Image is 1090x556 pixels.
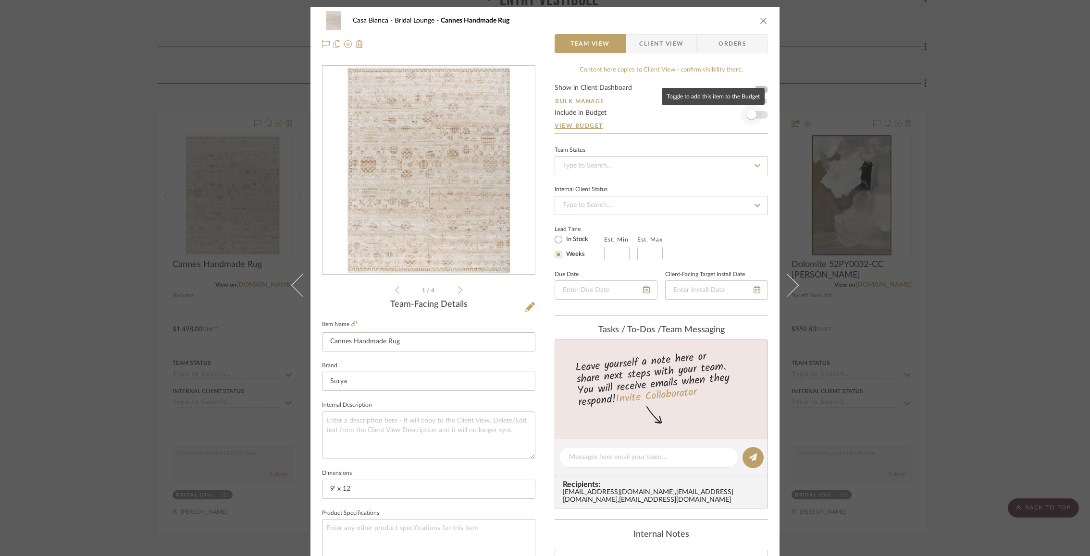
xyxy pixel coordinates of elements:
[759,16,768,25] button: close
[353,17,395,24] span: Casa Bianca
[555,122,768,130] a: View Budget
[322,320,357,328] label: Item Name
[322,372,535,391] input: Enter Brand
[615,384,697,408] a: Invite Collaborator
[427,288,431,293] span: /
[555,187,607,192] div: Internal Client Status
[554,346,769,411] div: Leave yourself a note here or share next steps with your team. You will receive emails when they ...
[555,280,657,300] input: Enter Due Date
[555,196,768,215] input: Type to Search…
[555,233,604,260] mat-radio-group: Select item type
[665,280,768,300] input: Enter Install Date
[570,34,610,53] span: Team View
[555,65,768,75] div: Content here copies to Client View - confirm visibility there.
[441,17,509,24] span: Cannes Handmade Rug
[563,480,764,489] span: Recipients:
[555,148,585,153] div: Team Status
[322,403,372,408] label: Internal Description
[347,66,510,275] img: 5019e0d5-8d77-472f-ba7d-198046423d3e_436x436.jpg
[555,272,579,277] label: Due Date
[555,225,604,233] label: Lead Time
[322,363,337,368] label: Brand
[322,66,535,275] div: 0
[564,235,588,244] label: In Stock
[564,250,585,259] label: Weeks
[637,236,663,243] label: Est. Max
[322,480,535,499] input: Enter the dimensions of this item
[555,530,768,540] div: Internal Notes
[555,325,768,336] div: team Messaging
[322,11,345,30] img: 5019e0d5-8d77-472f-ba7d-198046423d3e_48x40.jpg
[395,17,441,24] span: Bridal Lounge
[555,156,768,175] input: Type to Search…
[665,272,745,277] label: Client-Facing Target Install Date
[322,300,535,310] div: Team-Facing Details
[322,471,352,476] label: Dimensions
[356,40,363,48] img: Remove from project
[604,236,629,243] label: Est. Min
[322,332,535,351] input: Enter Item Name
[598,326,661,334] span: Tasks / To-Dos /
[422,288,427,293] span: 1
[555,97,605,106] button: Bulk Manage
[322,511,379,516] label: Product Specifications
[639,34,683,53] span: Client View
[689,97,768,106] button: Dashboard Settings
[431,288,436,293] span: 4
[563,489,764,504] div: [EMAIL_ADDRESS][DOMAIN_NAME] , [EMAIL_ADDRESS][DOMAIN_NAME] , [EMAIL_ADDRESS][DOMAIN_NAME]
[708,34,757,53] span: Orders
